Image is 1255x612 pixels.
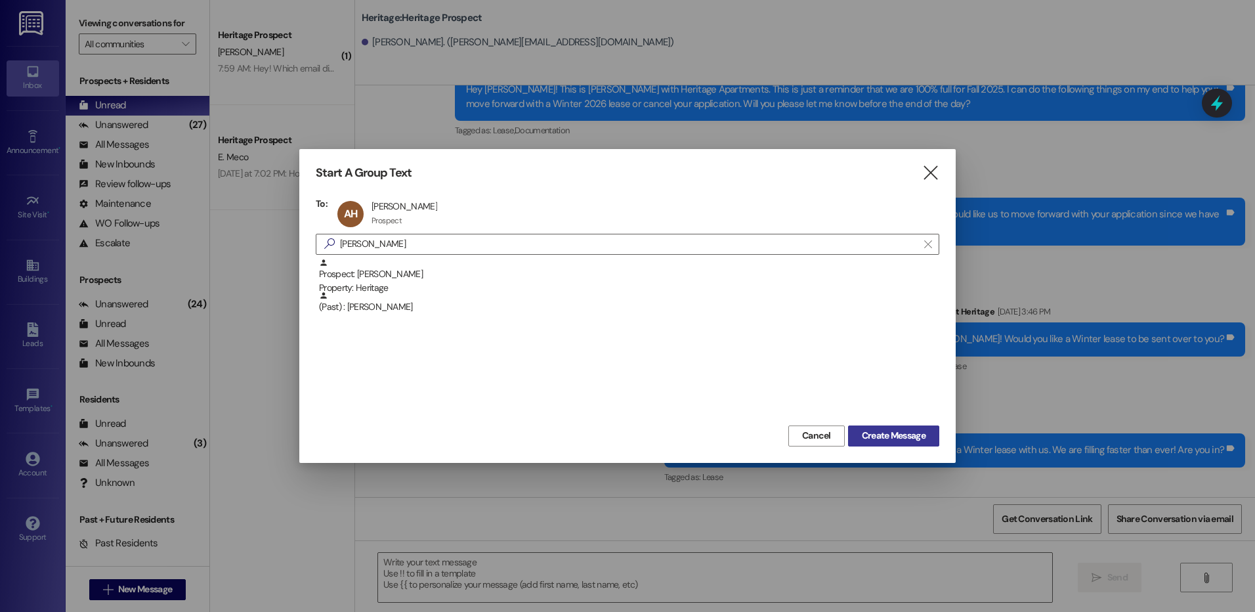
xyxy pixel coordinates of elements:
i:  [922,166,939,180]
div: Prospect: [PERSON_NAME]Property: Heritage [316,258,939,291]
span: Create Message [862,429,925,443]
button: Cancel [788,426,845,447]
div: Prospect [372,215,402,226]
div: [PERSON_NAME] [372,200,437,212]
button: Create Message [848,426,939,447]
div: (Past) : [PERSON_NAME] [319,291,939,314]
i:  [924,239,931,250]
div: (Past) : [PERSON_NAME] [316,291,939,324]
input: Search for any contact or apartment [340,235,918,253]
i:  [319,237,340,251]
h3: To: [316,198,328,209]
button: Clear text [918,234,939,254]
div: Property: Heritage [319,281,939,295]
span: Cancel [802,429,831,443]
span: AH [344,207,357,221]
h3: Start A Group Text [316,165,412,181]
div: Prospect: [PERSON_NAME] [319,258,939,295]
